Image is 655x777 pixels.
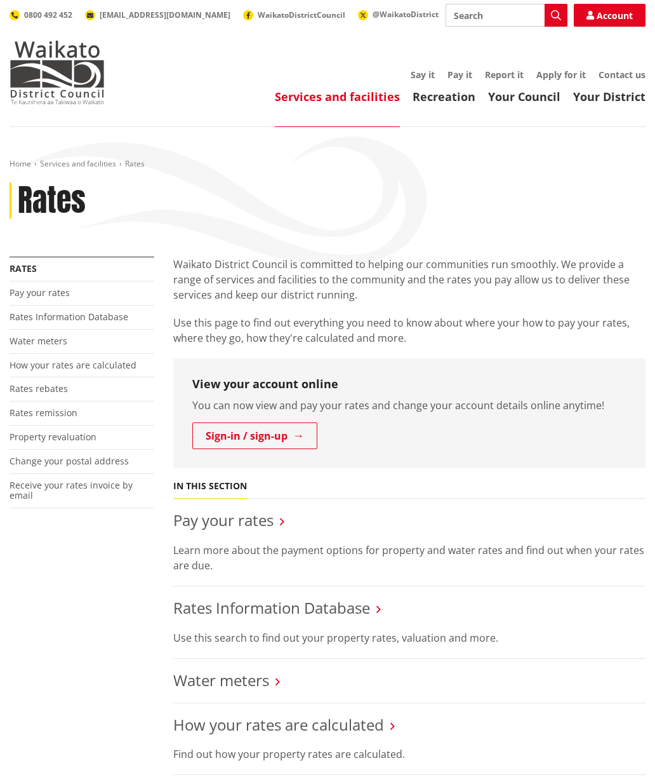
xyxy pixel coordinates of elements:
nav: breadcrumb [10,159,645,170]
a: Services and facilities [40,158,116,169]
p: Find out how your property rates are calculated. [173,747,645,762]
span: 0800 492 452 [24,10,72,20]
a: @WaikatoDistrict [358,9,439,20]
a: WaikatoDistrictCouncil [243,10,345,20]
a: Home [10,158,31,169]
p: Waikato District Council is committed to helping our communities run smoothly. We provide a range... [173,257,645,302]
input: Search input [446,4,567,27]
a: Pay your rates [10,287,70,299]
span: [EMAIL_ADDRESS][DOMAIN_NAME] [100,10,230,20]
p: You can now view and pay your rates and change your account details online anytime! [192,398,626,413]
a: [EMAIL_ADDRESS][DOMAIN_NAME] [85,10,230,20]
a: Your District [573,89,645,104]
a: Change your postal address [10,455,129,467]
a: Sign-in / sign-up [192,422,317,449]
a: Say it [411,69,435,81]
h1: Rates [18,182,86,219]
a: Recreation [413,89,475,104]
a: Rates Information Database [10,311,128,323]
a: Account [574,4,645,27]
a: Rates [10,262,37,274]
a: Water meters [173,670,269,691]
a: Property revaluation [10,431,96,443]
a: Contact us [599,69,645,81]
a: Your Council [488,89,560,104]
a: How your rates are calculated [173,714,384,735]
p: Learn more about the payment options for property and water rates and find out when your rates ar... [173,543,645,573]
a: Services and facilities [275,89,400,104]
span: @WaikatoDistrict [373,9,439,20]
a: Pay your rates [173,510,274,530]
a: Rates rebates [10,382,68,395]
h5: In this section [173,481,247,492]
a: Apply for it [536,69,586,81]
a: Rates remission [10,407,77,419]
a: Report it [485,69,524,81]
a: Rates Information Database [173,597,370,618]
p: Use this page to find out everything you need to know about where your how to pay your rates, whe... [173,315,645,346]
a: How your rates are calculated [10,359,136,371]
a: Receive your rates invoice by email [10,479,133,502]
a: Pay it [447,69,472,81]
a: Water meters [10,335,67,347]
span: Rates [125,158,145,169]
p: Use this search to find out your property rates, valuation and more. [173,630,645,645]
span: WaikatoDistrictCouncil [258,10,345,20]
img: Waikato District Council - Te Kaunihera aa Takiwaa o Waikato [10,41,105,104]
h3: View your account online [192,377,626,391]
a: 0800 492 452 [10,10,72,20]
